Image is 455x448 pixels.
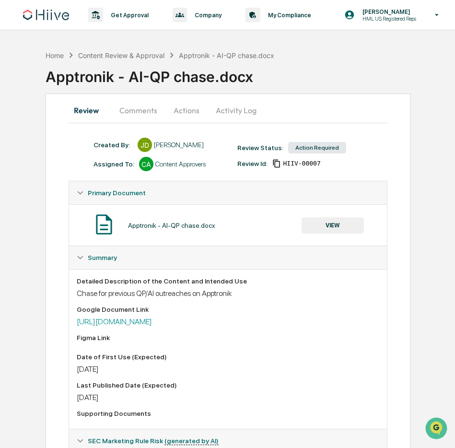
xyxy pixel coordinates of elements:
[208,99,264,122] button: Activity Log
[424,416,450,442] iframe: Open customer support
[88,254,117,261] span: Summary
[93,160,134,168] div: Assigned To:
[302,217,364,234] button: VIEW
[88,189,146,197] span: Primary Document
[6,117,66,134] a: 🖐️Preclearance
[77,277,379,285] div: Detailed Description of the Content and Intended Use
[128,222,215,229] div: Apptronik - AI-QP chase.docx
[355,8,421,15] p: [PERSON_NAME]
[92,212,116,236] img: Document Icon
[355,15,421,22] p: HML US Registered Reps
[19,139,60,149] span: Data Lookup
[283,160,320,167] span: 90e10831-98e8-450d-8a65-153f4779554d
[33,73,157,83] div: Start new chat
[164,437,219,445] u: (generated by AI)
[139,157,153,171] div: CA
[187,12,226,19] p: Company
[79,121,119,130] span: Attestations
[179,51,274,59] div: Apptronik - AI-QP chase.docx
[95,163,116,170] span: Pylon
[46,60,455,85] div: Apptronik - AI-QP chase.docx
[237,160,268,167] div: Review Id:
[33,83,121,91] div: We're available if you need us!
[10,20,175,35] p: How can we help?
[69,204,386,246] div: Primary Document
[69,269,386,429] div: Summary
[260,12,316,19] p: My Compliance
[6,135,64,153] a: 🔎Data Lookup
[163,76,175,88] button: Start new chat
[68,162,116,170] a: Powered byPylon
[78,51,164,59] div: Content Review & Approval
[77,289,379,298] div: Chase for previous QP/AI outreaches on Apptronik
[70,122,77,130] div: 🗄️
[69,99,112,122] button: Review
[77,353,379,361] div: Date of First Use (Expected)
[288,142,346,153] div: Action Required
[77,365,379,374] div: [DATE]
[77,334,379,342] div: Figma Link
[69,246,386,269] div: Summary
[10,122,17,130] div: 🖐️
[237,144,283,152] div: Review Status:
[10,140,17,148] div: 🔎
[155,160,206,168] div: Content Approvers
[19,121,62,130] span: Preclearance
[154,141,204,149] div: [PERSON_NAME]
[69,99,387,122] div: secondary tabs example
[77,381,379,389] div: Last Published Date (Expected)
[165,99,208,122] button: Actions
[77,317,152,326] a: [URL][DOMAIN_NAME]
[69,181,386,204] div: Primary Document
[77,306,379,313] div: Google Document Link
[103,12,153,19] p: Get Approval
[10,73,27,91] img: 1746055101610-c473b297-6a78-478c-a979-82029cc54cd1
[46,51,64,59] div: Home
[88,437,219,445] span: SEC Marketing Rule Risk
[66,117,123,134] a: 🗄️Attestations
[77,393,379,402] div: [DATE]
[112,99,165,122] button: Comments
[93,141,133,149] div: Created By: ‎ ‎
[77,410,379,417] div: Supporting Documents
[138,138,152,152] div: JD
[23,10,69,20] img: logo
